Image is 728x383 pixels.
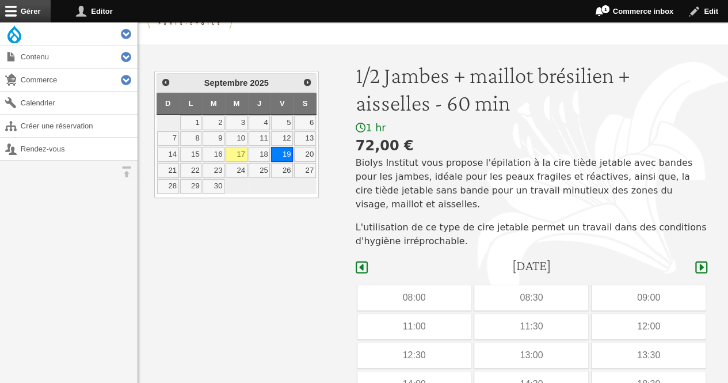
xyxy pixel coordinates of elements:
a: 7 [157,131,179,146]
a: 8 [180,131,202,146]
span: Dimanche [165,99,171,108]
div: 09:00 [592,285,706,310]
p: Biolys Institut vous propose l'épilation à la cire tiède jetable avec bandes pour les jambes, idé... [356,156,707,211]
a: 18 [249,147,270,162]
span: 1 [601,5,610,14]
a: 27 [294,163,316,178]
span: Samedi [303,99,308,108]
a: 12 [271,131,293,146]
span: Précédent [161,78,170,87]
div: 12:00 [592,314,706,339]
a: 5 [271,115,293,130]
a: 9 [203,131,224,146]
a: Suivant [299,75,314,90]
button: Orientation horizontale [115,161,138,183]
a: 21 [157,163,179,178]
div: 12:30 [357,343,471,368]
a: 28 [157,179,179,194]
div: 11:30 [474,314,588,339]
a: 29 [180,179,202,194]
a: 22 [180,163,202,178]
a: 2 [203,115,224,130]
span: Vendredi [280,99,285,108]
a: Précédent [158,75,173,90]
a: 16 [203,147,224,162]
div: 11:00 [357,314,471,339]
a: 11 [249,131,270,146]
a: 23 [203,163,224,178]
div: 72,00 € [356,135,707,156]
a: 13 [294,131,316,146]
h4: [DATE] [512,257,551,274]
span: Jeudi [257,99,261,108]
a: 1 [180,115,202,130]
a: 20 [294,147,316,162]
p: L'utilisation de ce type de cire jetable permet un travail dans des conditions d'hygiène irréproc... [356,221,707,248]
div: 13:30 [592,343,706,368]
a: 6 [294,115,316,130]
a: 19 [271,147,293,162]
a: 30 [203,179,224,194]
a: 15 [180,147,202,162]
a: 17 [226,147,247,162]
span: 2025 [250,78,269,88]
a: 14 [157,147,179,162]
a: 26 [271,163,293,178]
span: Septembre [204,78,248,88]
a: 4 [249,115,270,130]
span: Lundi [188,99,193,108]
span: Suivant [303,78,312,87]
a: 25 [249,163,270,178]
a: 24 [226,163,247,178]
div: 08:00 [357,285,471,310]
div: 13:00 [474,343,588,368]
div: 08:30 [474,285,588,310]
span: Mardi [211,99,217,108]
h1: 1/2 Jambes + maillot brésilien + aisselles - 60 min [356,62,707,117]
div: 1 hr [356,122,707,135]
span: Mercredi [233,99,239,108]
a: 10 [226,131,247,146]
a: 3 [226,115,247,130]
